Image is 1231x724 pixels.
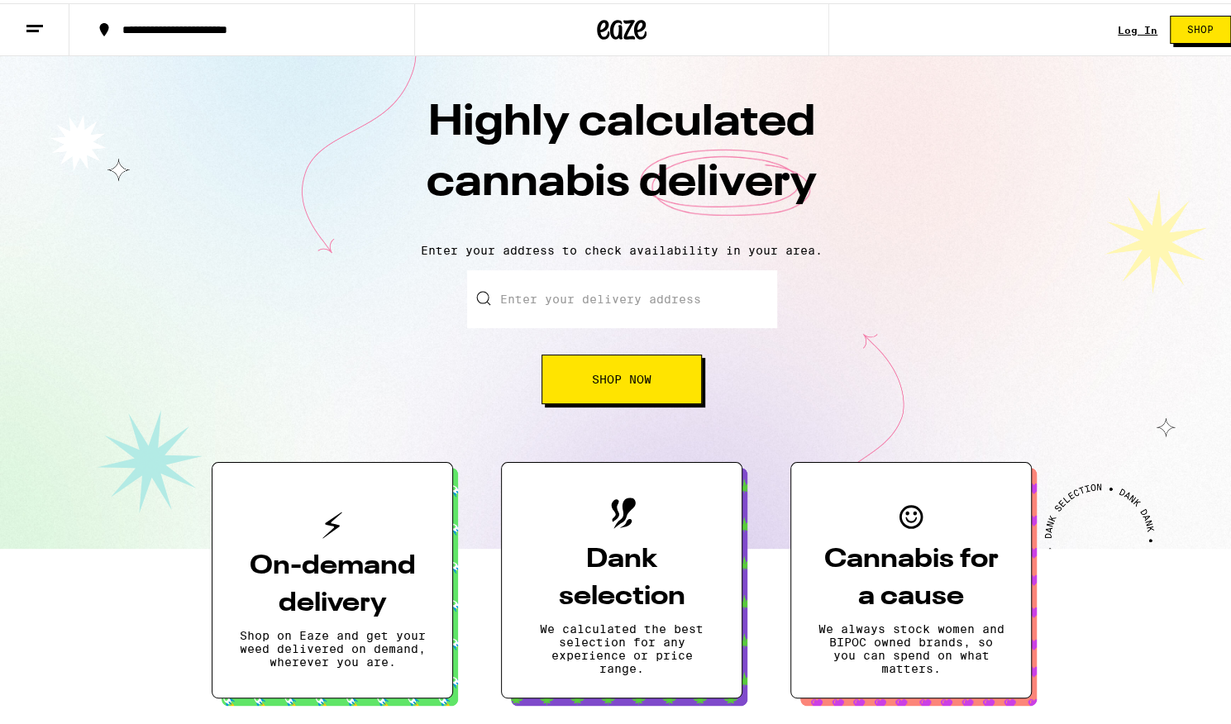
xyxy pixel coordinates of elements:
[592,370,651,382] span: Shop Now
[528,619,715,672] p: We calculated the best selection for any experience or price range.
[239,545,426,619] h3: On-demand delivery
[212,459,453,695] button: On-demand deliveryShop on Eaze and get your weed delivered on demand, wherever you are.
[10,12,119,25] span: Hi. Need any help?
[1118,21,1157,32] a: Log In
[528,538,715,612] h3: Dank selection
[790,459,1032,695] button: Cannabis for a causeWe always stock women and BIPOC owned brands, so you can spend on what matters.
[542,351,702,401] button: Shop Now
[1187,21,1214,31] span: Shop
[17,241,1227,254] p: Enter your address to check availability in your area.
[332,90,911,227] h1: Highly calculated cannabis delivery
[501,459,742,695] button: Dank selectionWe calculated the best selection for any experience or price range.
[818,619,1004,672] p: We always stock women and BIPOC owned brands, so you can spend on what matters.
[1170,12,1231,40] button: Shop
[467,267,777,325] input: Enter your delivery address
[818,538,1004,612] h3: Cannabis for a cause
[239,626,426,665] p: Shop on Eaze and get your weed delivered on demand, wherever you are.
